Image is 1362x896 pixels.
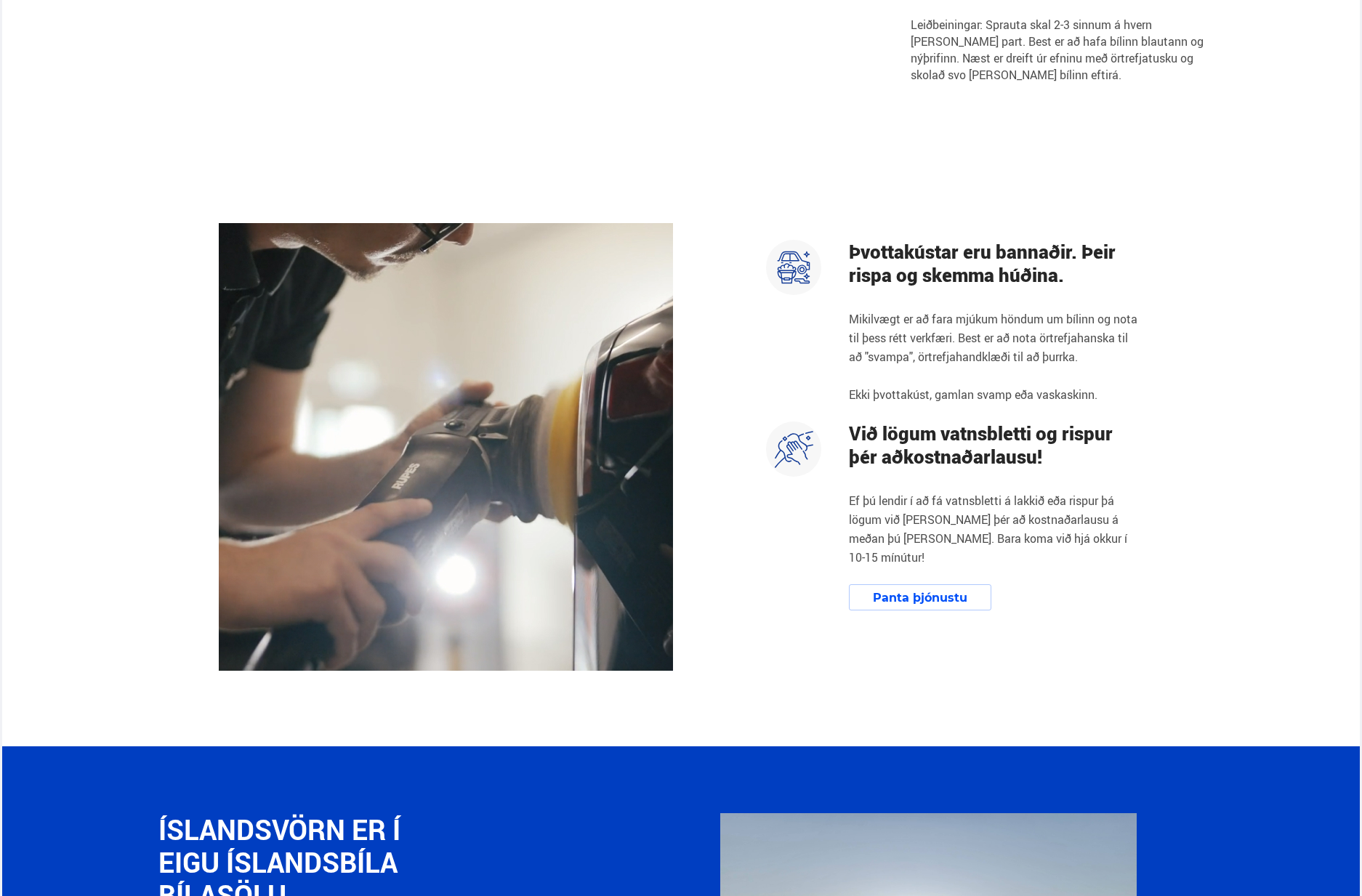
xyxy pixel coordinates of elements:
h4: Þvottakústar eru bannaðir. Þeir rispa og skemma húðina. [849,240,1143,286]
img: ra8jWNw7CwJikHVt.jpg [219,223,673,671]
img: XSjptbJ7F43-A7T4.svg [777,251,810,284]
a: Panta þjónustu [849,584,991,610]
p: Mikilvægt er að fara mjúkum höndum um bílinn og nota til þess rétt verkfæri. Best er að nota örtr... [849,310,1143,404]
button: Opna LiveChat spjallviðmót [12,6,55,49]
span: kostnaðarlausu! [903,443,1042,469]
img: MtCeTwYSzaj-H-Ac.svg [775,430,813,469]
h4: Við lögum vatnsbletti og rispur þér að [849,421,1143,468]
p: Ef þú lendir í að fá vatnsbletti á lakkið eða rispur þá lögum við [PERSON_NAME] þér að kostnaðarl... [849,491,1143,567]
